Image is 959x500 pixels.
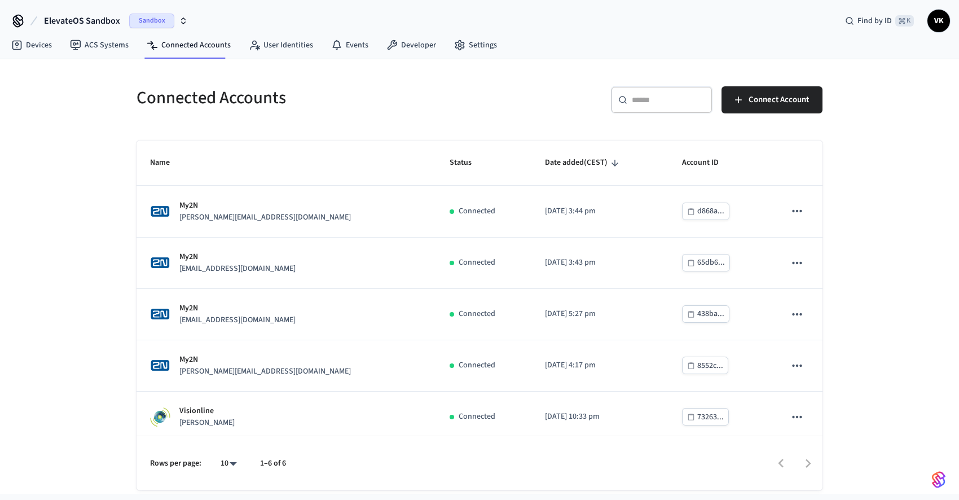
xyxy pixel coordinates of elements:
span: Status [450,154,486,172]
img: Visionline [150,407,170,427]
img: 2N Logo, Square [150,304,170,324]
p: [DATE] 3:43 pm [545,257,655,269]
span: VK [929,11,949,31]
span: Date added(CEST) [545,154,622,172]
p: [EMAIL_ADDRESS][DOMAIN_NAME] [179,263,296,275]
button: 8552c... [682,357,728,374]
button: 438ba... [682,305,729,323]
p: My2N [179,302,296,314]
p: My2N [179,200,351,212]
img: 2N Logo, Square [150,356,170,375]
div: 73263... [697,410,724,424]
p: [DATE] 3:44 pm [545,205,655,217]
div: 8552c... [697,359,723,373]
p: Connected [459,359,495,371]
p: Connected [459,308,495,320]
a: Connected Accounts [138,35,240,55]
p: [DATE] 10:33 pm [545,411,655,423]
div: d868a... [697,204,724,218]
img: SeamLogoGradient.69752ec5.svg [932,471,945,489]
p: [PERSON_NAME][EMAIL_ADDRESS][DOMAIN_NAME] [179,366,351,378]
table: sticky table [137,141,822,494]
span: ⌘ K [895,15,914,27]
div: 438ba... [697,307,724,321]
a: Settings [445,35,506,55]
p: [PERSON_NAME][EMAIL_ADDRESS][DOMAIN_NAME] [179,212,351,223]
a: ACS Systems [61,35,138,55]
h5: Connected Accounts [137,86,473,109]
p: Connected [459,411,495,423]
button: 65db6... [682,254,730,271]
span: Connect Account [749,93,809,107]
span: Name [150,154,184,172]
div: 10 [215,455,242,472]
p: My2N [179,354,351,366]
p: [EMAIL_ADDRESS][DOMAIN_NAME] [179,314,296,326]
p: Visionline [179,405,235,417]
p: 1–6 of 6 [260,458,286,470]
span: Account ID [682,154,733,172]
p: Connected [459,205,495,217]
a: Events [322,35,377,55]
span: Find by ID [857,15,892,27]
p: [PERSON_NAME] [179,417,235,429]
img: 2N Logo, Square [150,201,170,221]
p: Rows per page: [150,458,201,470]
button: d868a... [682,203,729,220]
button: 73263... [682,408,729,426]
div: 65db6... [697,256,725,270]
p: [DATE] 5:27 pm [545,308,655,320]
p: Connected [459,257,495,269]
p: [DATE] 4:17 pm [545,359,655,371]
a: Developer [377,35,445,55]
img: 2N Logo, Square [150,253,170,273]
a: Devices [2,35,61,55]
div: Find by ID⌘ K [836,11,923,31]
span: Sandbox [129,14,174,28]
button: VK [927,10,950,32]
p: My2N [179,251,296,263]
a: User Identities [240,35,322,55]
button: Connect Account [722,86,822,113]
span: ElevateOS Sandbox [44,14,120,28]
